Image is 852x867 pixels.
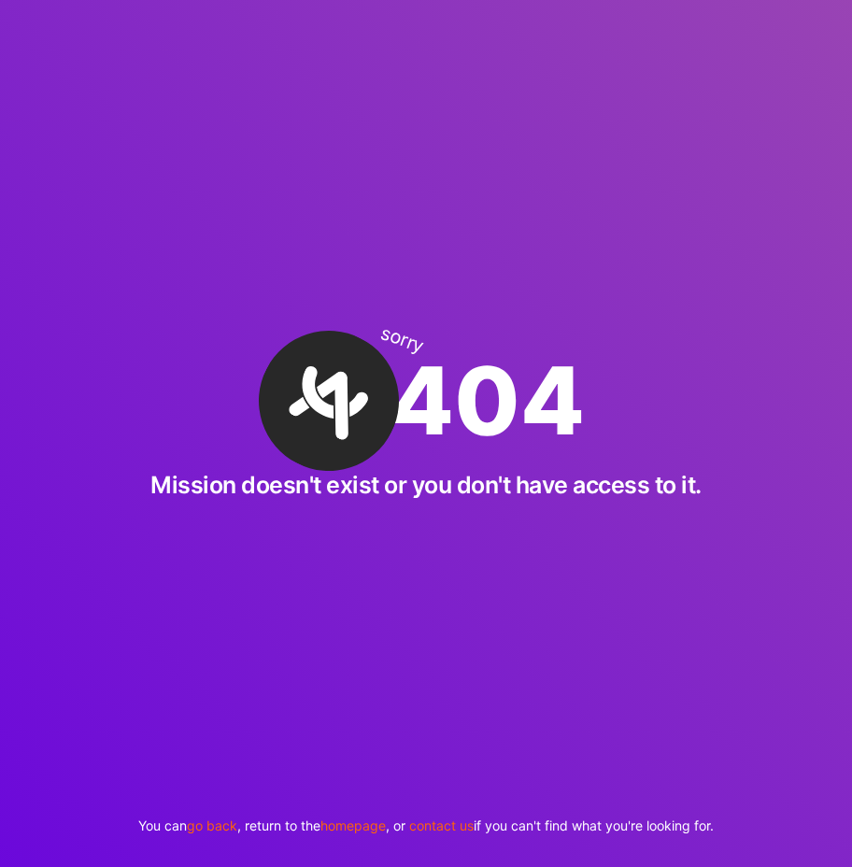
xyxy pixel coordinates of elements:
[187,817,237,833] a: go back
[268,331,585,471] div: 404
[378,324,426,356] div: sorry
[150,471,702,499] h2: Mission doesn't exist or you don't have access to it.
[234,306,423,495] img: A·Team
[138,817,714,835] p: You can , return to the , or if you can't find what you're looking for.
[320,817,386,833] a: homepage
[409,817,474,833] a: contact us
